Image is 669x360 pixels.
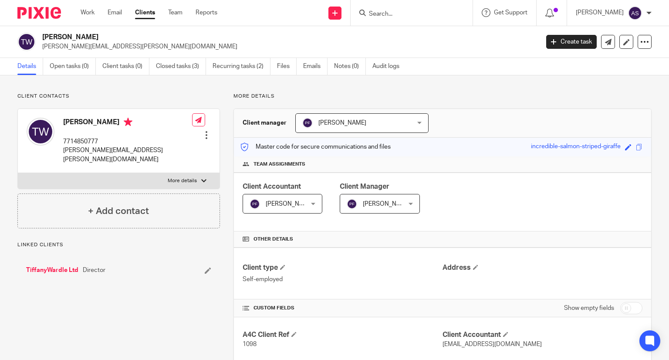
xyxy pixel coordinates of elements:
[340,183,389,190] span: Client Manager
[50,58,96,75] a: Open tasks (0)
[253,236,293,243] span: Other details
[372,58,406,75] a: Audit logs
[318,120,366,126] span: [PERSON_NAME]
[168,8,182,17] a: Team
[81,8,95,17] a: Work
[443,341,542,347] span: [EMAIL_ADDRESS][DOMAIN_NAME]
[243,305,443,312] h4: CUSTOM FIELDS
[546,35,597,49] a: Create task
[135,8,155,17] a: Clients
[363,201,411,207] span: [PERSON_NAME]
[17,93,220,100] p: Client contacts
[494,10,527,16] span: Get Support
[531,142,621,152] div: incredible-salmon-striped-giraffe
[102,58,149,75] a: Client tasks (0)
[27,118,54,146] img: svg%3E
[17,7,61,19] img: Pixie
[213,58,270,75] a: Recurring tasks (2)
[156,58,206,75] a: Closed tasks (3)
[108,8,122,17] a: Email
[628,6,642,20] img: svg%3E
[443,263,642,272] h4: Address
[243,330,443,340] h4: A4C Client Ref
[243,183,301,190] span: Client Accountant
[42,42,533,51] p: [PERSON_NAME][EMAIL_ADDRESS][PERSON_NAME][DOMAIN_NAME]
[347,199,357,209] img: svg%3E
[17,58,43,75] a: Details
[26,266,78,275] a: TiffanyWardle Ltd
[243,341,257,347] span: 1098
[243,275,443,284] p: Self-employed
[277,58,297,75] a: Files
[266,201,314,207] span: [PERSON_NAME]
[63,146,192,164] p: [PERSON_NAME][EMAIL_ADDRESS][PERSON_NAME][DOMAIN_NAME]
[243,119,287,127] h3: Client manager
[253,161,305,168] span: Team assignments
[576,8,624,17] p: [PERSON_NAME]
[250,199,260,209] img: svg%3E
[83,266,105,275] span: Director
[42,33,435,42] h2: [PERSON_NAME]
[243,263,443,272] h4: Client type
[63,118,192,129] h4: [PERSON_NAME]
[63,137,192,146] p: 7714850777
[368,10,446,18] input: Search
[88,204,149,218] h4: + Add contact
[196,8,217,17] a: Reports
[233,93,652,100] p: More details
[443,330,642,340] h4: Client Accountant
[17,33,36,51] img: svg%3E
[17,241,220,248] p: Linked clients
[303,58,328,75] a: Emails
[240,143,391,151] p: Master code for secure communications and files
[124,118,132,126] i: Primary
[564,304,614,312] label: Show empty fields
[334,58,366,75] a: Notes (0)
[302,118,313,128] img: svg%3E
[168,177,197,184] p: More details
